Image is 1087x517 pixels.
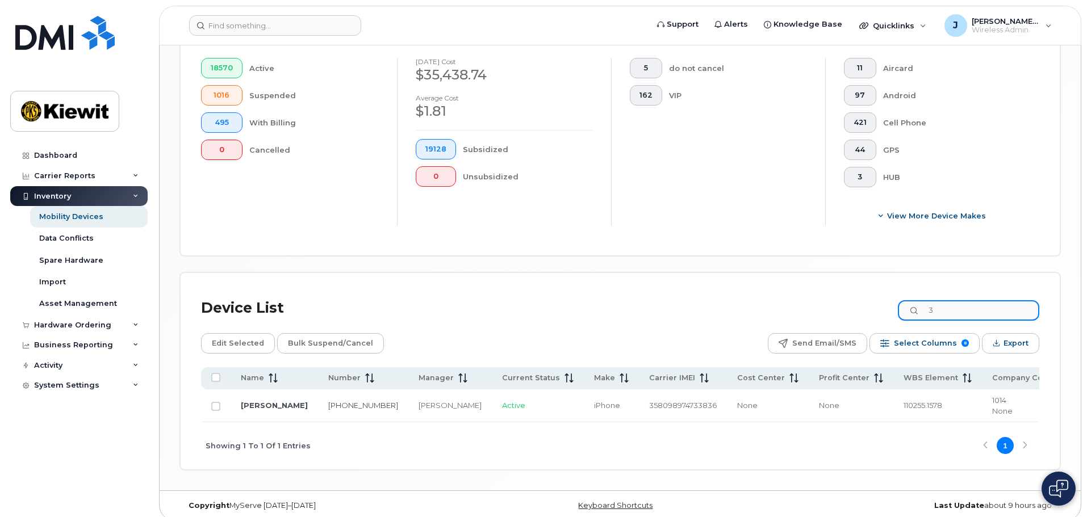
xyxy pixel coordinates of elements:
[992,373,1053,383] span: Company Code
[669,85,808,106] div: VIP
[249,112,379,133] div: With Billing
[201,333,275,354] button: Edit Selected
[767,501,1060,510] div: about 9 hours ago
[844,58,876,78] button: 11
[463,166,593,187] div: Unsubsidized
[649,373,695,383] span: Carrier IMEI
[639,91,653,100] span: 162
[883,112,1022,133] div: Cell Phone
[201,112,243,133] button: 495
[854,145,867,154] span: 44
[887,211,986,221] span: View More Device Makes
[212,335,264,352] span: Edit Selected
[211,91,233,100] span: 1016
[211,145,233,154] span: 0
[844,85,876,106] button: 97
[961,339,969,347] span: 8
[992,396,1006,405] span: 1014
[934,501,984,510] strong: Last Update
[792,335,856,352] span: Send Email/SMS
[844,140,876,160] button: 44
[869,333,980,354] button: Select Columns 8
[854,91,867,100] span: 97
[667,19,699,30] span: Support
[883,85,1022,106] div: Android
[189,501,229,510] strong: Copyright
[851,14,934,37] div: Quicklinks
[706,13,756,36] a: Alerts
[844,112,876,133] button: 421
[249,140,379,160] div: Cancelled
[416,94,593,102] h4: Average cost
[288,335,373,352] span: Bulk Suspend/Cancel
[416,58,593,65] h4: [DATE] cost
[249,58,379,78] div: Active
[854,118,867,127] span: 421
[756,13,850,36] a: Knowledge Base
[992,406,1013,415] span: None
[211,64,233,73] span: 18570
[463,139,593,159] div: Subsidized
[201,58,243,78] button: 18570
[416,166,456,187] button: 0
[904,373,958,383] span: WBS Element
[898,300,1039,321] input: Search Device List ...
[997,437,1014,454] button: Page 1
[416,102,593,121] div: $1.81
[594,401,620,410] span: iPhone
[416,139,456,159] button: 19128
[883,167,1022,187] div: HUB
[737,401,758,410] span: None
[639,64,653,73] span: 5
[241,401,308,410] a: [PERSON_NAME]
[1049,480,1068,498] img: Open chat
[328,401,398,410] a: [PHONE_NUMBER]
[982,333,1039,354] button: Export
[502,373,560,383] span: Current Status
[180,501,474,510] div: MyServe [DATE]–[DATE]
[419,400,482,411] div: [PERSON_NAME]
[649,401,717,410] span: 358098974733836
[201,293,284,323] div: Device List
[854,173,867,182] span: 3
[904,401,942,410] span: 110255.1578
[844,167,876,187] button: 3
[630,58,662,78] button: 5
[972,16,1040,26] span: [PERSON_NAME].[PERSON_NAME]
[416,65,593,85] div: $35,438.74
[425,172,446,181] span: 0
[819,373,869,383] span: Profit Center
[768,333,867,354] button: Send Email/SMS
[894,335,957,352] span: Select Columns
[737,373,785,383] span: Cost Center
[425,145,446,154] span: 19128
[502,401,525,410] span: Active
[594,373,615,383] span: Make
[724,19,748,30] span: Alerts
[578,501,653,510] a: Keyboard Shortcuts
[819,401,839,410] span: None
[854,64,867,73] span: 11
[201,140,243,160] button: 0
[873,21,914,30] span: Quicklinks
[419,373,454,383] span: Manager
[328,373,361,383] span: Number
[249,85,379,106] div: Suspended
[206,437,311,454] span: Showing 1 To 1 Of 1 Entries
[669,58,808,78] div: do not cancel
[953,19,958,32] span: J
[277,333,384,354] button: Bulk Suspend/Cancel
[630,85,662,106] button: 162
[211,118,233,127] span: 495
[241,373,264,383] span: Name
[844,205,1021,226] button: View More Device Makes
[189,15,361,36] input: Find something...
[1004,335,1029,352] span: Export
[774,19,842,30] span: Knowledge Base
[937,14,1060,37] div: Jamison.Goldapp
[883,58,1022,78] div: Aircard
[201,85,243,106] button: 1016
[883,140,1022,160] div: GPS
[972,26,1040,35] span: Wireless Admin
[649,13,706,36] a: Support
